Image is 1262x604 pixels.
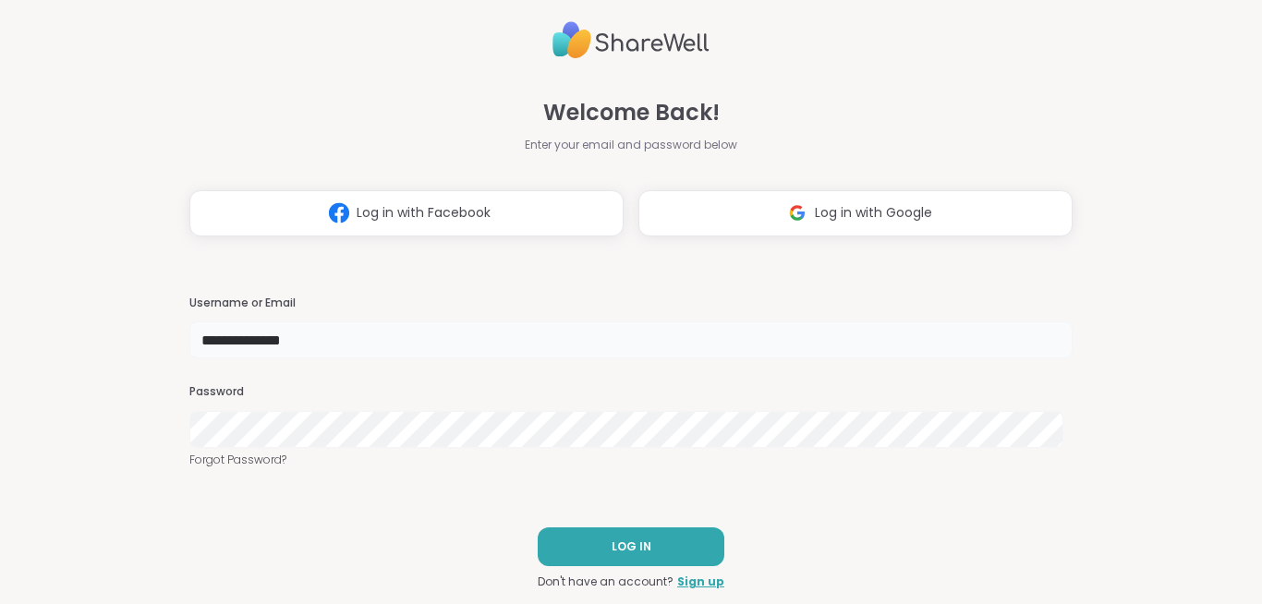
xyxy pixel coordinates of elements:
button: Log in with Facebook [189,190,624,236]
img: ShareWell Logo [552,14,710,66]
h3: Username or Email [189,296,1073,311]
img: ShareWell Logomark [780,196,815,230]
span: Log in with Google [815,203,932,223]
button: Log in with Google [638,190,1073,236]
h3: Password [189,384,1073,400]
img: ShareWell Logomark [322,196,357,230]
span: Log in with Facebook [357,203,491,223]
span: Welcome Back! [543,96,720,129]
a: Sign up [677,574,724,590]
a: Forgot Password? [189,452,1073,468]
span: LOG IN [612,538,651,555]
span: Enter your email and password below [525,137,737,153]
span: Don't have an account? [538,574,673,590]
button: LOG IN [538,527,724,566]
